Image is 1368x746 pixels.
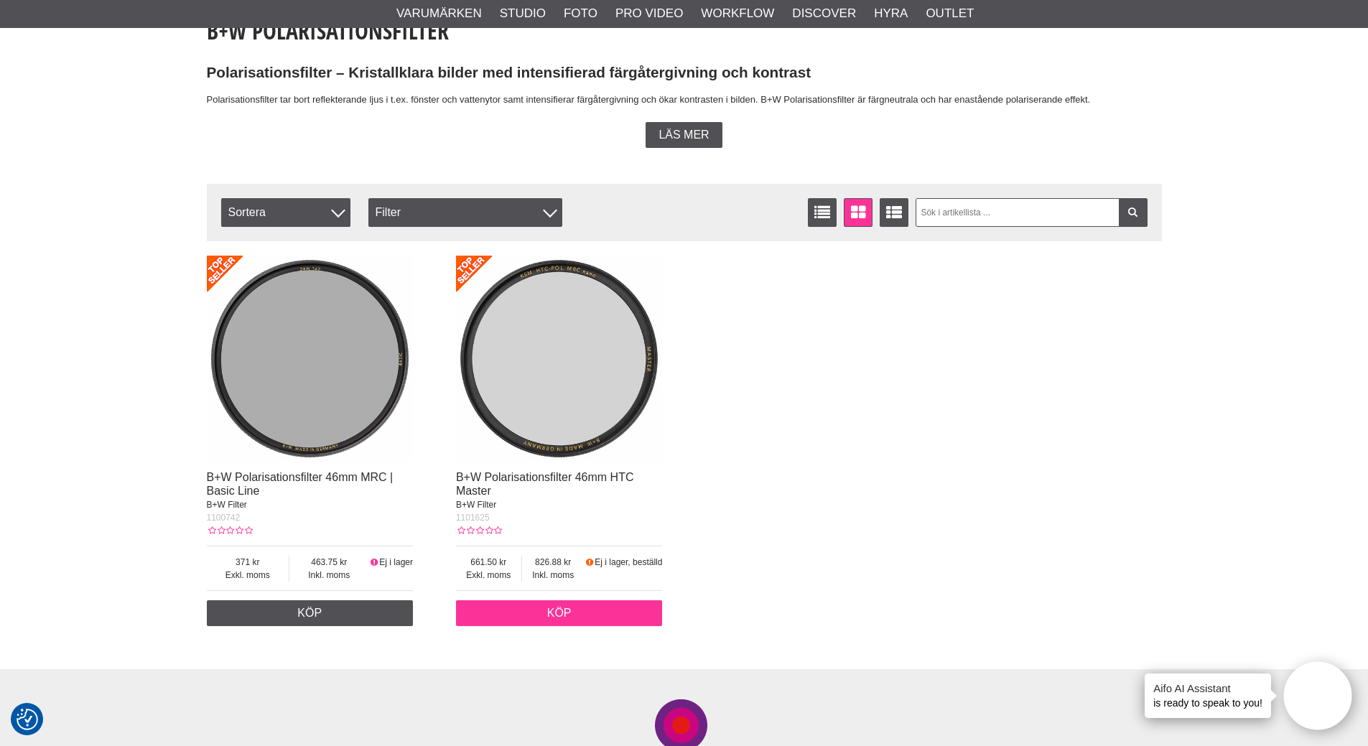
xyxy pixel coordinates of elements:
a: Foto [564,4,597,23]
div: is ready to speak to you! [1145,673,1271,718]
a: Hyra [874,4,908,23]
a: Filtrera [1119,198,1148,227]
span: Sortera [221,198,350,227]
div: Kundbetyg: 0 [456,524,502,537]
img: B+W Polarisationsfilter 46mm HTC Master [456,256,663,462]
h2: Polarisationsfilter – Kristallklara bilder med intensifierad färgåtergivning och kontrast [207,62,1162,83]
span: B+W Filter [207,500,247,510]
button: Samtyckesinställningar [17,707,38,732]
span: Exkl. moms [456,569,521,582]
i: Ej i lager [369,557,380,567]
p: Polarisationsfilter tar bort reflekterande ljus i t.ex. fönster och vattenytor samt intensifierar... [207,93,1162,108]
span: 826.88 [522,556,585,569]
input: Sök i artikellista ... [916,198,1148,227]
a: Utökad listvisning [880,198,908,227]
a: Studio [500,4,546,23]
img: Revisit consent button [17,709,38,730]
a: Listvisning [808,198,837,227]
span: Läs mer [659,129,709,141]
i: Beställd [585,557,595,567]
span: Inkl. moms [522,569,585,582]
a: Outlet [926,4,974,23]
a: B+W Polarisationsfilter 46mm HTC Master [456,471,634,497]
a: Köp [456,600,663,626]
div: Filter [368,198,562,227]
a: Workflow [701,4,774,23]
span: Ej i lager [379,557,413,567]
a: Pro Video [615,4,683,23]
span: 463.75 [289,556,369,569]
span: 661.50 [456,556,521,569]
div: Kundbetyg: 0 [207,524,253,537]
span: 1100742 [207,513,241,523]
a: Fönstervisning [844,198,873,227]
span: 371 [207,556,289,569]
a: Discover [792,4,856,23]
span: 1101625 [456,513,490,523]
h4: Aifo AI Assistant [1153,681,1262,696]
h1: B+W Polarisationsfilter [207,15,1162,47]
span: Ej i lager, beställd [595,557,662,567]
img: B+W Polarisationsfilter 46mm MRC | Basic Line [207,256,414,462]
a: Varumärken [396,4,482,23]
span: B+W Filter [456,500,496,510]
a: B+W Polarisationsfilter 46mm MRC | Basic Line [207,471,394,497]
a: Köp [207,600,414,626]
span: Inkl. moms [289,569,369,582]
span: Exkl. moms [207,569,289,582]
